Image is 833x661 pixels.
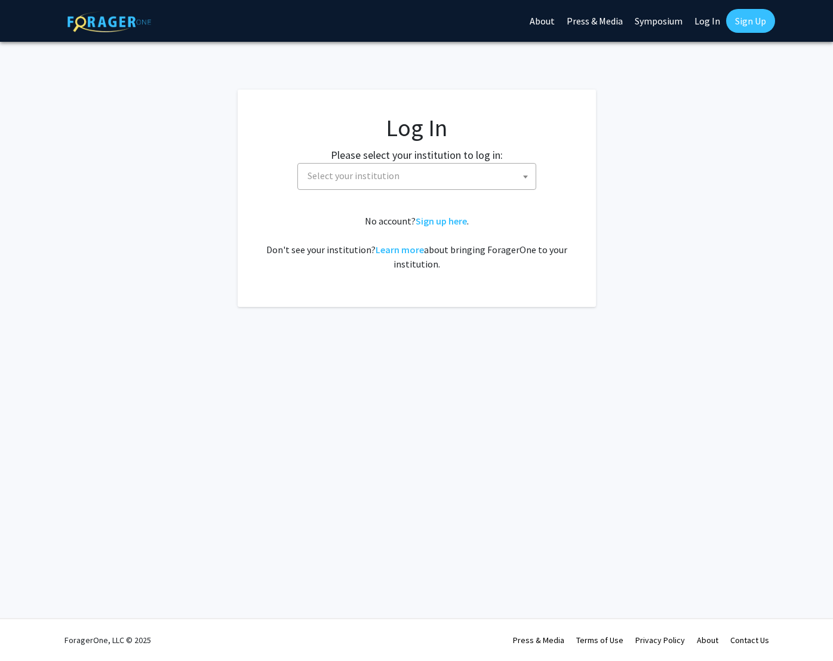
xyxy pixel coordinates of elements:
[64,619,151,661] div: ForagerOne, LLC © 2025
[331,147,503,163] label: Please select your institution to log in:
[726,9,775,33] a: Sign Up
[513,635,564,645] a: Press & Media
[308,170,399,182] span: Select your institution
[416,215,467,227] a: Sign up here
[262,214,572,271] div: No account? . Don't see your institution? about bringing ForagerOne to your institution.
[67,11,151,32] img: ForagerOne Logo
[303,164,536,188] span: Select your institution
[730,635,769,645] a: Contact Us
[697,635,718,645] a: About
[297,163,536,190] span: Select your institution
[635,635,685,645] a: Privacy Policy
[262,113,572,142] h1: Log In
[376,244,424,256] a: Learn more about bringing ForagerOne to your institution
[576,635,623,645] a: Terms of Use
